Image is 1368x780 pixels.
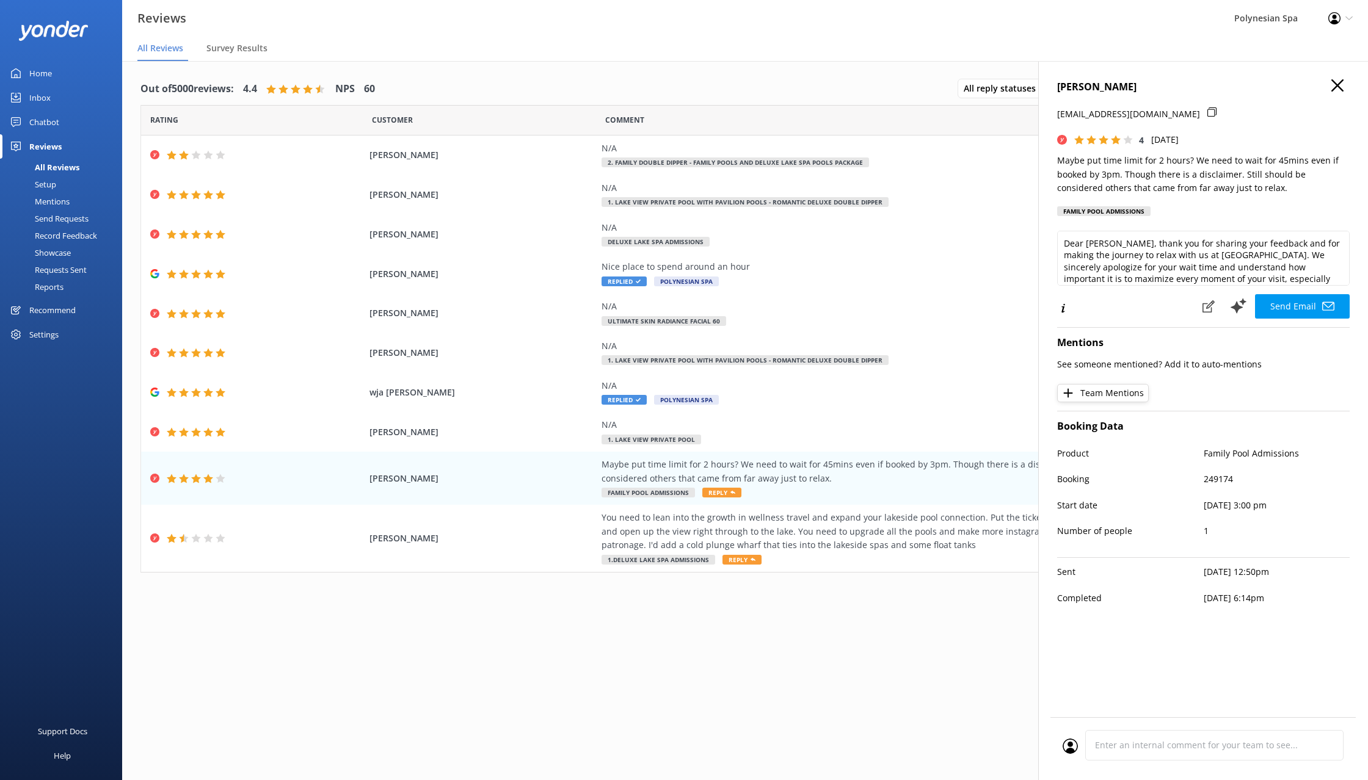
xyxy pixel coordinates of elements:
p: [DATE] [1151,133,1179,146]
p: See someone mentioned? Add it to auto-mentions [1057,358,1350,371]
p: Completed [1057,591,1204,605]
span: Date [150,114,178,126]
p: Sent [1057,565,1204,579]
span: Question [605,114,644,126]
div: Reviews [29,134,62,159]
span: 4 [1139,134,1144,146]
p: Start date [1057,499,1204,512]
span: Ultimate Skin Radiance Facial 60 [602,316,726,326]
a: Reports [7,278,122,295]
div: Help [54,743,71,768]
span: [PERSON_NAME] [369,425,595,439]
span: All reply statuses [964,82,1043,95]
span: [PERSON_NAME] [369,228,595,241]
span: Reply [722,555,762,565]
span: [PERSON_NAME] [369,306,595,320]
a: Record Feedback [7,227,122,244]
div: Family Pool Admissions [1057,206,1151,216]
h4: Booking Data [1057,419,1350,435]
div: N/A [602,339,1157,353]
a: Setup [7,176,122,193]
div: N/A [602,379,1157,392]
span: 1.Deluxe Lake Spa Admissions [602,555,715,565]
h4: Out of 5000 reviews: [140,81,234,97]
span: Deluxe Lake Spa Admissions [602,237,710,247]
span: All Reviews [137,42,183,54]
button: Team Mentions [1057,384,1149,402]
span: 1. LAKE VIEW PRIVATE POOL with Pavilion Pools - Romantic Deluxe Double Dipper [602,355,889,365]
div: Record Feedback [7,227,97,244]
div: N/A [602,418,1157,432]
h4: NPS [335,81,355,97]
span: Survey Results [206,42,267,54]
button: Send Email [1255,294,1350,319]
a: Send Requests [7,210,122,227]
p: [DATE] 3:00 pm [1204,499,1350,512]
div: Setup [7,176,56,193]
span: 2. Family Double Dipper - Family Pools and Deluxe Lake Spa Pools Package [602,157,869,167]
span: Polynesian Spa [654,276,719,286]
div: Send Requests [7,210,89,227]
span: [PERSON_NAME] [369,188,595,201]
p: Family Pool Admissions [1204,447,1350,460]
span: Family Pool Admissions [602,488,695,497]
p: Maybe put time limit for 2 hours? We need to wait for 45mins even if booked by 3pm. Though there ... [1057,154,1350,195]
a: Mentions [7,193,122,210]
p: [EMAIL_ADDRESS][DOMAIN_NAME] [1057,107,1200,121]
span: [PERSON_NAME] [369,346,595,359]
h4: Mentions [1057,335,1350,351]
p: 1 [1204,524,1350,538]
div: Showcase [7,244,71,261]
div: All Reviews [7,159,79,176]
a: Showcase [7,244,122,261]
span: 1. LAKE VIEW PRIVATE POOL with Pavilion Pools - Romantic Deluxe Double Dipper [602,197,889,207]
p: Number of people [1057,524,1204,538]
div: Mentions [7,193,70,210]
button: Close [1331,79,1344,93]
div: Nice place to spend around an hour [602,260,1157,273]
div: N/A [602,300,1157,313]
div: Chatbot [29,110,59,134]
span: [PERSON_NAME] [369,267,595,281]
a: Requests Sent [7,261,122,278]
div: N/A [602,221,1157,234]
p: [DATE] 6:14pm [1204,591,1350,605]
p: 249174 [1204,472,1350,486]
div: N/A [602,181,1157,195]
span: Replied [602,276,647,286]
span: [PERSON_NAME] [369,472,595,485]
span: 1. Lake View Private Pool [602,435,701,444]
a: All Reviews [7,159,122,176]
div: Requests Sent [7,261,87,278]
h3: Reviews [137,9,186,28]
span: Polynesian Spa [654,395,719,405]
span: [PERSON_NAME] [369,532,595,545]
div: You need to lean into the growth in wellness travel and expand your lakeside pool connection. Put... [602,511,1157,552]
div: Reports [7,278,64,295]
span: Replied [602,395,647,405]
h4: 4.4 [243,81,257,97]
div: Support Docs [38,719,87,743]
p: Booking [1057,472,1204,486]
p: [DATE] 12:50pm [1204,565,1350,579]
img: yonder-white-logo.png [18,21,89,41]
span: wja [PERSON_NAME] [369,386,595,399]
p: Product [1057,447,1204,460]
span: [PERSON_NAME] [369,148,595,162]
div: Maybe put time limit for 2 hours? We need to wait for 45mins even if booked by 3pm. Though there ... [602,458,1157,485]
div: Settings [29,322,59,347]
h4: [PERSON_NAME] [1057,79,1350,95]
div: Recommend [29,298,76,322]
div: Home [29,61,52,85]
span: Date [372,114,413,126]
img: user_profile.svg [1063,738,1078,754]
textarea: Dear [PERSON_NAME], thank you for sharing your feedback and for making the journey to relax with ... [1057,231,1350,286]
div: Inbox [29,85,51,110]
div: N/A [602,142,1157,155]
span: Reply [702,488,741,497]
h4: 60 [364,81,375,97]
